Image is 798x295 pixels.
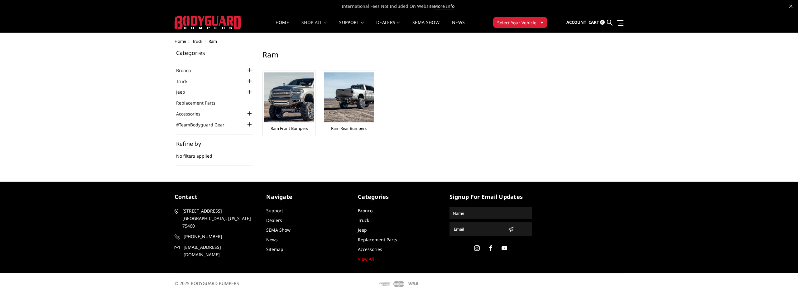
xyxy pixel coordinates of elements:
a: Jeep [176,89,193,95]
h5: Categories [358,193,440,201]
span: ▾ [541,19,543,26]
a: Dealers [376,20,400,32]
a: Home [175,38,186,44]
span: Select Your Vehicle [497,19,536,26]
span: [STREET_ADDRESS] [GEOGRAPHIC_DATA], [US_STATE] 75460 [182,207,255,230]
span: Account [566,19,586,25]
span: Ram [209,38,217,44]
a: Account [566,14,586,31]
a: News [266,237,278,243]
h5: signup for email updates [449,193,532,201]
h5: contact [175,193,257,201]
h1: Ram [262,50,613,64]
a: Dealers [266,217,282,223]
span: Cart [589,19,599,25]
span: 0 [600,20,605,25]
img: BODYGUARD BUMPERS [175,16,242,29]
span: [EMAIL_ADDRESS][DOMAIN_NAME] [184,243,256,258]
a: #TeamBodyguard Gear [176,121,232,128]
a: SEMA Show [412,20,440,32]
a: Ram Front Bumpers [271,125,308,131]
span: © 2025 BODYGUARD BUMPERS [175,280,239,286]
a: Cart 0 [589,14,605,31]
a: Ram Rear Bumpers [331,125,367,131]
a: Support [339,20,364,32]
h5: Categories [176,50,253,56]
h5: Refine by [176,141,253,146]
a: Accessories [176,111,208,117]
input: Name [450,208,531,218]
a: Truck [176,78,195,85]
input: Email [451,224,506,234]
a: [EMAIL_ADDRESS][DOMAIN_NAME] [175,243,257,258]
h5: Navigate [266,193,349,201]
a: News [452,20,465,32]
a: Replacement Parts [176,100,223,106]
a: Home [276,20,289,32]
a: Truck [192,38,202,44]
a: [PHONE_NUMBER] [175,233,257,240]
a: Accessories [358,246,382,252]
span: [PHONE_NUMBER] [184,233,256,240]
a: More Info [434,3,454,9]
a: Bronco [176,67,199,74]
a: Truck [358,217,369,223]
a: Bronco [358,208,373,214]
a: View All [358,256,374,262]
a: shop all [301,20,327,32]
a: Sitemap [266,246,283,252]
button: Select Your Vehicle [493,17,547,28]
a: Replacement Parts [358,237,397,243]
a: SEMA Show [266,227,291,233]
a: Support [266,208,283,214]
a: Jeep [358,227,367,233]
div: No filters applied [176,141,253,166]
